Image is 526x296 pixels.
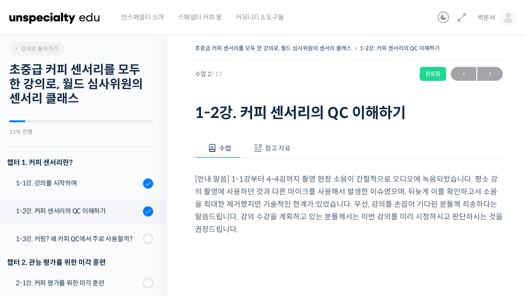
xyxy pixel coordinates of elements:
[195,104,503,122] h1: 1-2강. 커피 센서리의 QC 이해하기
[9,42,65,56] a: 강의로 돌아가기
[9,63,153,106] h2: 초중급 커피 센서리를 모두 한 강의로, 월드 심사위원의 센서리 클래스
[478,13,495,22] span: 박운서
[16,278,140,288] div: 2-1강. 커피 평가를 위한 미각 훈련
[195,71,222,77] span: 수업 2
[219,144,231,152] span: 수업
[7,256,153,269] div: 챕터 2. 관능 평가를 위한 미각 훈련
[451,68,476,80] span: ←
[195,45,351,52] a: 초중급 커피 센서리를 모두 한 강의로, 월드 심사위원의 센서리 클래스
[195,173,503,236] p: [안내 말씀] 1-1강부터 4-4강까지 촬영 현장 소음이 간헐적으로 오디오에 녹음되었습니다. 평소 강의 촬영에 사용하던 것과 다른 마이크를 사용해서 발생한 이슈였으며, 뒤늦게...
[477,68,503,80] span: →
[16,206,140,216] div: 1-2강. 커피 센서리의 QC 이해하기
[420,67,446,81] div: 완료함
[7,156,153,169] h3: 챕터 1. 커피 센서리란?
[451,67,476,81] a: ←이전
[16,234,140,244] div: 1-3강. 커핑? 왜 커피 QC에서 주로 사용할까?
[211,70,222,78] span: / 17
[477,67,503,81] a: 다음→
[360,45,440,52] a: 1-2강. 커피 센서리의 QC 이해하기
[265,144,291,152] span: 참고 자료
[14,45,58,52] span: 강의로 돌아가기
[9,129,153,135] div: 11% 진행
[16,178,140,188] div: 1-1강. 강의를 시작하며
